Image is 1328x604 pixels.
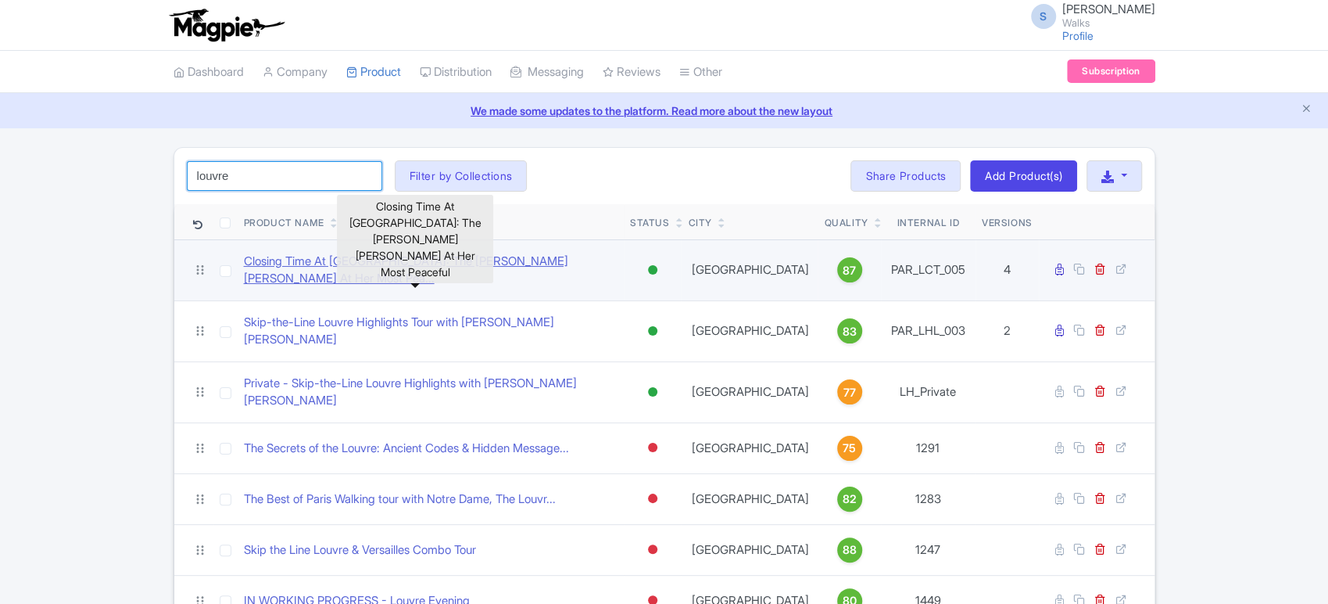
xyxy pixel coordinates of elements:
span: 75 [843,440,856,457]
div: City [688,216,711,230]
span: 87 [843,262,856,279]
td: PAR_LHL_003 [881,300,975,361]
span: 83 [843,323,857,340]
a: 75 [824,436,874,461]
span: 2 [1004,323,1011,338]
span: 82 [843,491,857,508]
div: Inactive [645,487,660,510]
a: 88 [824,537,874,563]
a: Subscription [1067,59,1154,83]
button: Close announcement [1301,101,1312,119]
a: The Best of Paris Walking tour with Notre Dame, The Louvr... [244,491,556,509]
a: Closing Time At [GEOGRAPHIC_DATA]: The [PERSON_NAME] [PERSON_NAME] At Her Most Pea... [244,253,617,288]
td: [GEOGRAPHIC_DATA] [682,239,818,300]
div: Active [645,381,660,404]
a: Messaging [510,51,584,94]
a: Share Products [850,160,961,192]
div: Inactive [645,437,660,459]
div: Inactive [645,538,660,561]
div: Product Name [244,216,324,230]
a: The Secrets of the Louvre: Ancient Codes & Hidden Message... [244,440,569,458]
a: Company [263,51,328,94]
a: 87 [824,257,874,282]
td: [GEOGRAPHIC_DATA] [682,473,818,524]
a: Dashboard [174,51,244,94]
span: 4 [1004,262,1011,277]
a: S [PERSON_NAME] Walks [1022,3,1155,28]
td: [GEOGRAPHIC_DATA] [682,524,818,575]
button: Filter by Collections [395,160,528,192]
td: [GEOGRAPHIC_DATA] [682,361,818,422]
a: 77 [824,379,874,404]
input: Search product name, city, or interal id [187,161,382,191]
a: Skip the Line Louvre & Versailles Combo Tour [244,541,476,559]
a: Skip-the-Line Louvre Highlights Tour with [PERSON_NAME] [PERSON_NAME] [244,314,617,349]
th: Versions [975,204,1039,240]
a: Product [346,51,401,94]
div: Active [645,259,660,282]
td: 1283 [881,473,975,524]
a: Private - Skip-the-Line Louvre Highlights with [PERSON_NAME] [PERSON_NAME] [244,375,617,410]
span: 77 [843,384,856,401]
span: 88 [843,541,857,559]
td: PAR_LCT_005 [881,239,975,300]
a: Profile [1062,29,1094,42]
a: 82 [824,487,874,512]
img: logo-ab69f6fb50320c5b225c76a69d11143b.png [166,8,287,42]
td: [GEOGRAPHIC_DATA] [682,422,818,473]
span: [PERSON_NAME] [1062,2,1155,16]
div: Quality [824,216,868,230]
a: Distribution [420,51,492,94]
a: Other [679,51,722,94]
a: We made some updates to the platform. Read more about the new layout [9,102,1319,119]
td: LH_Private [881,361,975,422]
td: 1247 [881,524,975,575]
div: Closing Time At [GEOGRAPHIC_DATA]: The [PERSON_NAME] [PERSON_NAME] At Her Most Peaceful [337,195,493,283]
div: Active [645,320,660,343]
td: 1291 [881,422,975,473]
a: Reviews [603,51,660,94]
small: Walks [1062,18,1155,28]
span: S [1031,4,1056,29]
a: 83 [824,318,874,343]
td: [GEOGRAPHIC_DATA] [682,300,818,361]
th: Internal ID [881,204,975,240]
div: Status [630,216,670,230]
a: Add Product(s) [970,160,1077,192]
